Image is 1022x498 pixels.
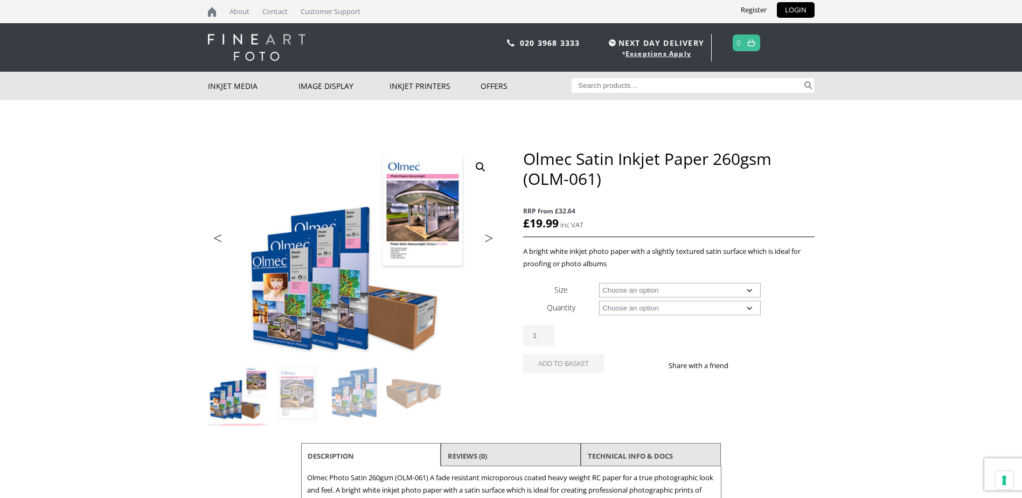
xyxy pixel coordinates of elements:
[520,38,580,48] a: 020 3968 3333
[777,2,815,18] a: LOGIN
[523,149,814,189] h1: Olmec Satin Inkjet Paper 260gsm (OLM-061)
[554,285,568,295] label: Size
[481,72,572,100] a: Offers
[754,361,763,370] img: twitter sharing button
[386,364,444,423] img: Olmec Satin Inkjet Paper 260gsm (OLM-061) - Image 4
[733,2,775,18] a: Register
[669,359,741,372] p: Share with a friend
[208,72,299,100] a: Inkjet Media
[606,37,704,49] span: NEXT DAY DELIVERY
[547,302,575,313] label: Quantity
[572,78,802,93] input: Search products…
[208,149,499,364] img: Olmec Satin Inkjet Paper 260gsm (OLM-061)
[327,364,385,423] img: Olmec Satin Inkjet Paper 260gsm (OLM-061) - Image 3
[625,49,691,58] a: Exceptions Apply
[609,39,616,46] img: time.svg
[471,157,490,177] a: View full-screen image gallery
[523,216,559,231] bdi: 19.99
[523,325,554,346] input: Product quantity
[268,364,326,423] img: Olmec Satin Inkjet Paper 260gsm (OLM-061) - Image 2
[767,361,776,370] img: email sharing button
[208,364,267,423] img: Olmec Satin Inkjet Paper 260gsm (OLM-061)
[741,361,750,370] img: facebook sharing button
[523,205,814,217] span: RRP from £32.64
[448,446,487,466] a: Reviews (0)
[736,35,741,51] a: 0
[747,39,755,46] img: basket.svg
[588,446,673,466] a: TECHNICAL INFO & DOCS
[523,354,604,373] button: Add to basket
[208,424,267,482] img: Olmec Satin Inkjet Paper 260gsm (OLM-061) - Image 5
[208,34,305,61] img: logo-white.svg
[802,78,815,93] button: Search
[507,39,515,46] img: phone.svg
[523,245,814,270] p: A bright white inkjet photo paper with a slightly textured satin surface which is ideal for proof...
[308,446,354,466] a: Description
[390,72,481,100] a: Inkjet Printers
[523,216,530,231] span: £
[298,72,390,100] a: Image Display
[995,471,1013,489] button: Your consent preferences for tracking technologies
